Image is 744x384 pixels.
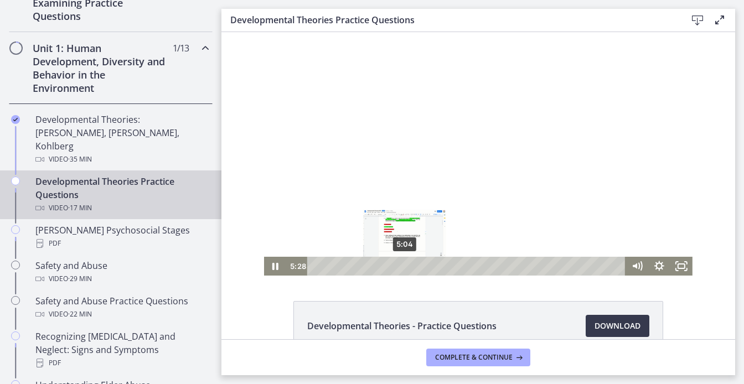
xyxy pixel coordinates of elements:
[68,153,92,166] span: · 35 min
[35,308,208,321] div: Video
[427,225,449,243] button: Show settings menu
[426,349,530,366] button: Complete & continue
[35,294,208,321] div: Safety and Abuse Practice Questions
[68,272,92,286] span: · 29 min
[68,201,92,215] span: · 17 min
[35,237,208,250] div: PDF
[35,201,208,215] div: Video
[35,259,208,286] div: Safety and Abuse
[11,115,20,124] i: Completed
[307,319,497,333] span: Developmental Theories - Practice Questions
[595,319,640,333] span: Download
[221,32,735,276] iframe: Video Lesson
[435,353,513,362] span: Complete & continue
[35,272,208,286] div: Video
[35,175,208,215] div: Developmental Theories Practice Questions
[586,315,649,337] a: Download
[405,225,427,243] button: Mute
[35,356,208,370] div: PDF
[68,308,92,321] span: · 22 min
[173,41,189,55] span: 1 / 13
[33,41,168,95] h2: Unit 1: Human Development, Diversity and Behavior in the Environment
[35,113,208,166] div: Developmental Theories: [PERSON_NAME], [PERSON_NAME], Kohlberg
[35,153,208,166] div: Video
[35,224,208,250] div: [PERSON_NAME] Psychosocial Stages
[230,13,669,27] h3: Developmental Theories Practice Questions
[35,330,208,370] div: Recognizing [MEDICAL_DATA] and Neglect: Signs and Symptoms
[449,225,471,243] button: Fullscreen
